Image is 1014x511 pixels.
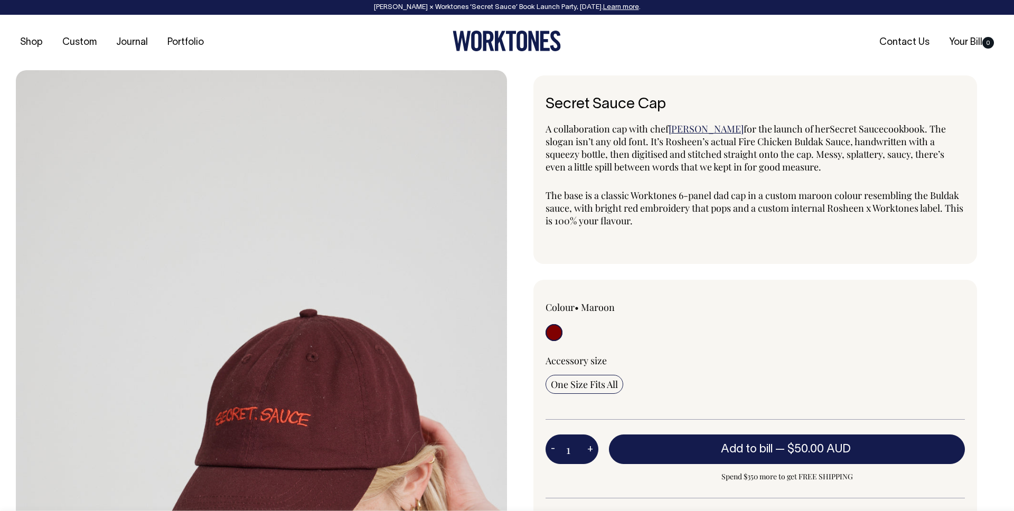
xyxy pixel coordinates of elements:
[609,434,965,464] button: Add to bill —$50.00 AUD
[546,301,713,314] div: Colour
[11,4,1003,11] div: [PERSON_NAME] × Worktones ‘Secret Sauce’ Book Launch Party, [DATE]. .
[982,37,994,49] span: 0
[546,122,669,135] span: A collaboration cap with chef
[787,444,851,455] span: $50.00 AUD
[546,354,965,367] div: Accessory size
[16,34,47,51] a: Shop
[775,444,853,455] span: —
[546,439,560,460] button: -
[875,34,934,51] a: Contact Us
[582,439,598,460] button: +
[58,34,101,51] a: Custom
[112,34,152,51] a: Journal
[546,375,623,394] input: One Size Fits All
[945,34,998,51] a: Your Bill0
[581,301,615,314] label: Maroon
[575,301,579,314] span: •
[551,378,618,391] span: One Size Fits All
[744,122,830,135] span: for the launch of her
[603,4,639,11] a: Learn more
[830,122,884,135] span: Secret Sauce
[546,189,965,227] p: The base is a classic Worktones 6-panel dad cap in a custom maroon colour resembling the Buldak s...
[669,122,744,135] a: [PERSON_NAME]
[546,97,965,113] h1: Secret Sauce Cap
[546,122,946,173] span: cookbook. The slogan isn’t any old font. It’s Rosheen’s actual Fire Chicken Buldak Sauce, handwri...
[609,470,965,483] span: Spend $350 more to get FREE SHIPPING
[721,444,773,455] span: Add to bill
[163,34,208,51] a: Portfolio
